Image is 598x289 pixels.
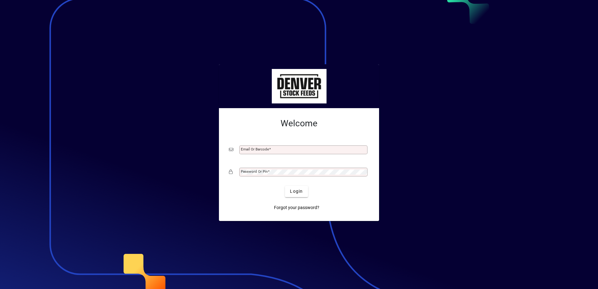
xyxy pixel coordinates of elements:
span: Forgot your password? [274,204,319,211]
a: Forgot your password? [271,202,322,213]
mat-label: Email or Barcode [241,147,269,151]
mat-label: Password or Pin [241,169,268,174]
span: Login [290,188,303,195]
button: Login [285,186,308,197]
h2: Welcome [229,118,369,129]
